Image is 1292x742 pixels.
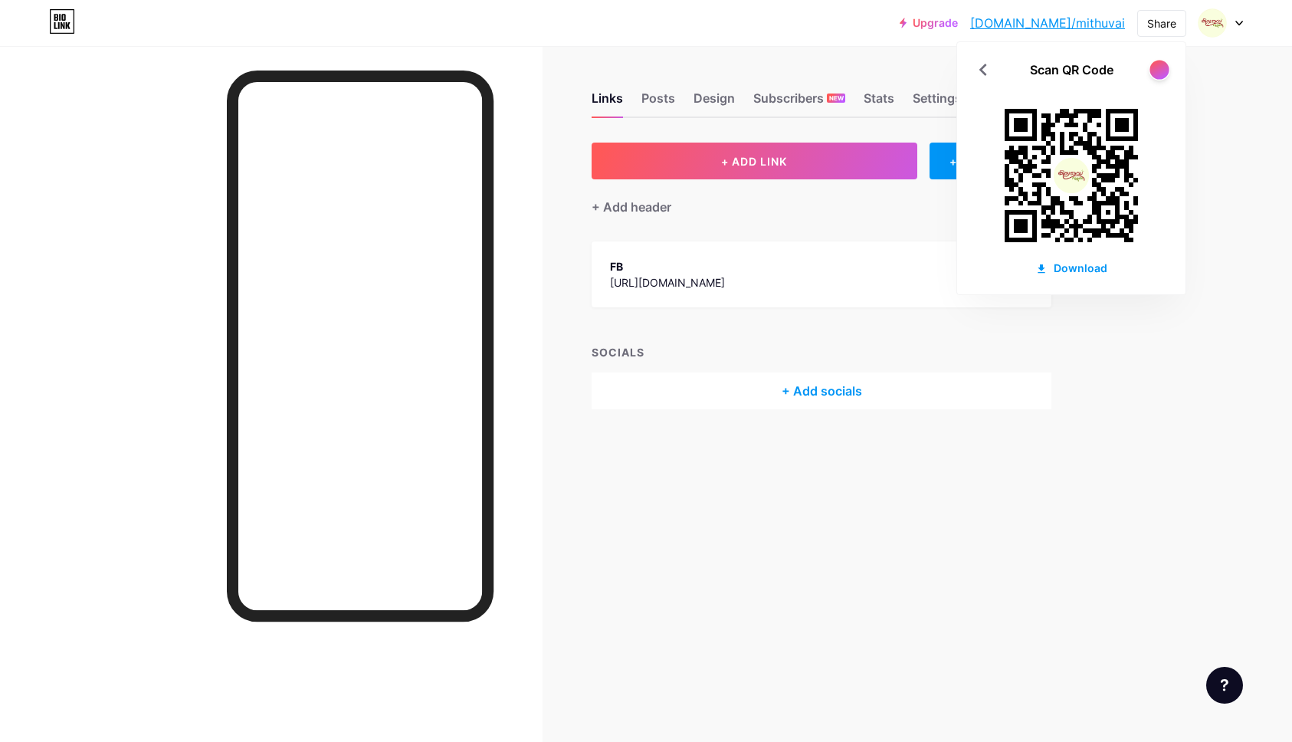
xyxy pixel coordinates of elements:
div: Download [1035,260,1107,276]
div: + Add socials [592,373,1051,409]
div: + Add header [592,198,671,216]
div: Subscribers [753,89,845,117]
div: [URL][DOMAIN_NAME] [610,274,725,291]
img: MIthuvai Foods [1198,8,1227,38]
a: [DOMAIN_NAME]/mithuvai [970,14,1125,32]
span: + ADD LINK [721,155,787,168]
div: Design [694,89,735,117]
div: Scan QR Code [1030,61,1113,79]
div: Stats [864,89,894,117]
a: Upgrade [900,17,958,29]
div: + ADD EMBED [930,143,1051,179]
div: FB [610,258,725,274]
span: NEW [829,94,844,103]
div: Links [592,89,623,117]
div: SOCIALS [592,344,1051,360]
div: Share [1147,15,1176,31]
div: Posts [641,89,675,117]
div: Settings [913,89,962,117]
button: + ADD LINK [592,143,917,179]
